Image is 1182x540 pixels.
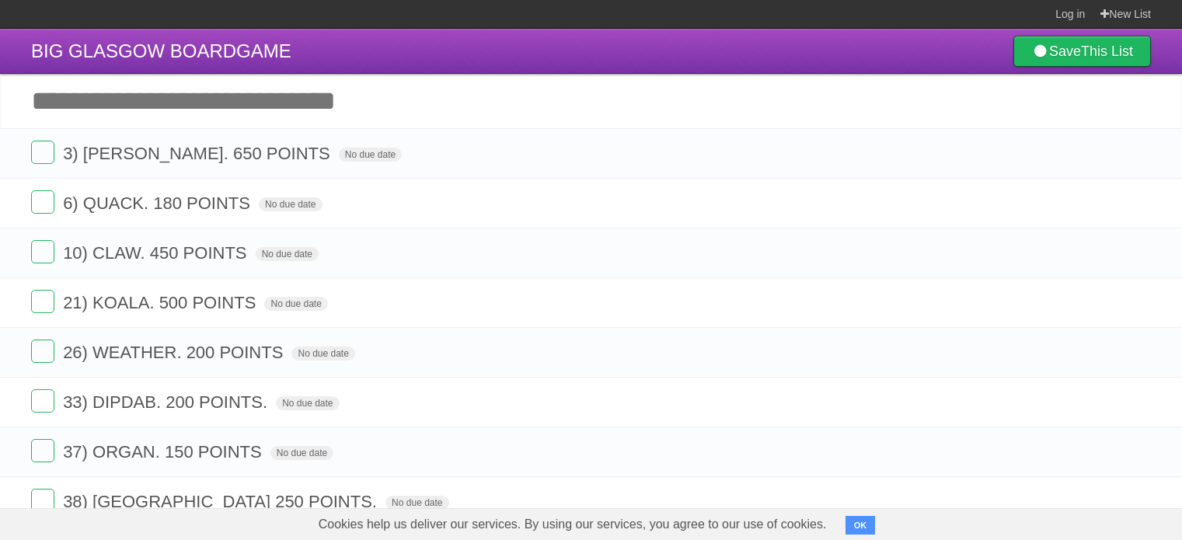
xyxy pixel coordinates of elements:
[31,439,54,462] label: Done
[31,40,291,61] span: BIG GLASGOW BOARDGAME
[276,396,339,410] span: No due date
[31,340,54,363] label: Done
[270,446,333,460] span: No due date
[1013,36,1151,67] a: SaveThis List
[63,243,250,263] span: 10) CLAW. 450 POINTS
[256,247,319,261] span: No due date
[31,141,54,164] label: Done
[63,343,287,362] span: 26) WEATHER. 200 POINTS
[31,240,54,263] label: Done
[1081,44,1133,59] b: This List
[259,197,322,211] span: No due date
[303,509,842,540] span: Cookies help us deliver our services. By using our services, you agree to our use of cookies.
[846,516,876,535] button: OK
[63,293,260,312] span: 21) KOALA. 500 POINTS
[63,492,381,511] span: 38) [GEOGRAPHIC_DATA] 250 POINTS.
[31,489,54,512] label: Done
[339,148,402,162] span: No due date
[385,496,448,510] span: No due date
[63,442,266,462] span: 37) ORGAN. 150 POINTS
[63,392,271,412] span: 33) DIPDAB. 200 POINTS.
[31,389,54,413] label: Done
[63,144,334,163] span: 3) [PERSON_NAME]. 650 POINTS
[291,347,354,361] span: No due date
[31,290,54,313] label: Done
[31,190,54,214] label: Done
[63,193,254,213] span: 6) QUACK. 180 POINTS
[264,297,327,311] span: No due date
